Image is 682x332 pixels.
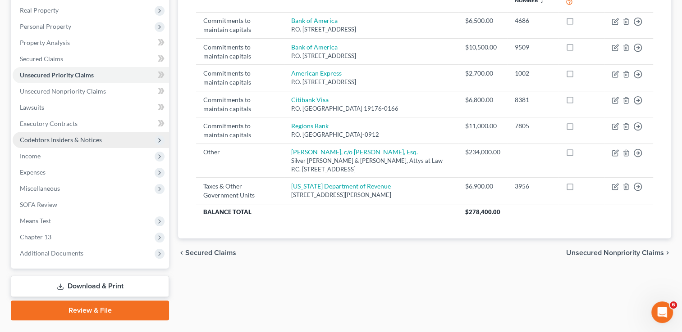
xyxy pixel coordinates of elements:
[515,121,551,130] div: 7805
[515,69,551,78] div: 1002
[291,191,451,199] div: [STREET_ADDRESS][PERSON_NAME]
[13,116,169,132] a: Executory Contracts
[465,121,500,130] div: $11,000.00
[20,233,51,241] span: Chapter 13
[465,182,500,191] div: $6,900.00
[20,120,78,127] span: Executory Contracts
[664,249,671,256] i: chevron_right
[203,43,277,61] div: Commitments to maintain capitals
[291,104,451,113] div: P.O. [GEOGRAPHIC_DATA] 19176-0166
[20,6,59,14] span: Real Property
[291,122,329,130] a: Regions Bank
[203,148,277,157] div: Other
[291,43,338,51] a: Bank of America
[13,99,169,116] a: Lawsuits
[13,35,169,51] a: Property Analysis
[465,43,500,52] div: $10,500.00
[291,148,418,156] a: [PERSON_NAME], c/o [PERSON_NAME], Esq.
[291,78,451,86] div: P.O. [STREET_ADDRESS]
[20,168,46,176] span: Expenses
[178,249,185,256] i: chevron_left
[291,69,342,77] a: American Express
[20,87,106,95] span: Unsecured Nonpriority Claims
[291,157,451,173] div: Silver [PERSON_NAME] & [PERSON_NAME], Attys at Law P.C. [STREET_ADDRESS]
[291,17,338,24] a: Bank of America
[20,136,102,144] span: Codebtors Insiders & Notices
[465,95,500,104] div: $6,800.00
[465,16,500,25] div: $6,500.00
[20,71,94,79] span: Unsecured Priority Claims
[20,55,63,63] span: Secured Claims
[20,103,44,111] span: Lawsuits
[196,204,458,220] th: Balance Total
[11,276,169,297] a: Download & Print
[515,43,551,52] div: 9509
[20,249,83,257] span: Additional Documents
[203,16,277,34] div: Commitments to maintain capitals
[13,51,169,67] a: Secured Claims
[670,301,677,309] span: 6
[465,69,500,78] div: $2,700.00
[20,152,41,160] span: Income
[178,249,236,256] button: chevron_left Secured Claims
[291,25,451,34] div: P.O. [STREET_ADDRESS]
[13,83,169,99] a: Unsecured Nonpriority Claims
[203,69,277,87] div: Commitments to maintain capitals
[515,95,551,104] div: 8381
[651,301,673,323] iframe: Intercom live chat
[20,217,51,224] span: Means Test
[515,182,551,191] div: 3956
[566,249,671,256] button: Unsecured Nonpriority Claims chevron_right
[291,96,329,103] a: Citibank Visa
[11,301,169,320] a: Review & File
[20,201,57,208] span: SOFA Review
[465,148,500,157] div: $234,000.00
[20,184,60,192] span: Miscellaneous
[13,197,169,213] a: SOFA Review
[291,130,451,139] div: P.O. [GEOGRAPHIC_DATA]-0912
[20,39,70,46] span: Property Analysis
[515,16,551,25] div: 4686
[13,67,169,83] a: Unsecured Priority Claims
[465,208,500,215] span: $278,400.00
[203,95,277,113] div: Commitments to maintain capitals
[185,249,236,256] span: Secured Claims
[203,182,277,200] div: Taxes & Other Government Units
[20,22,71,30] span: Personal Property
[291,182,391,190] a: [US_STATE] Department of Revenue
[291,52,451,60] div: P.O. [STREET_ADDRESS]
[566,249,664,256] span: Unsecured Nonpriority Claims
[203,121,277,139] div: Commitments to maintain capitals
